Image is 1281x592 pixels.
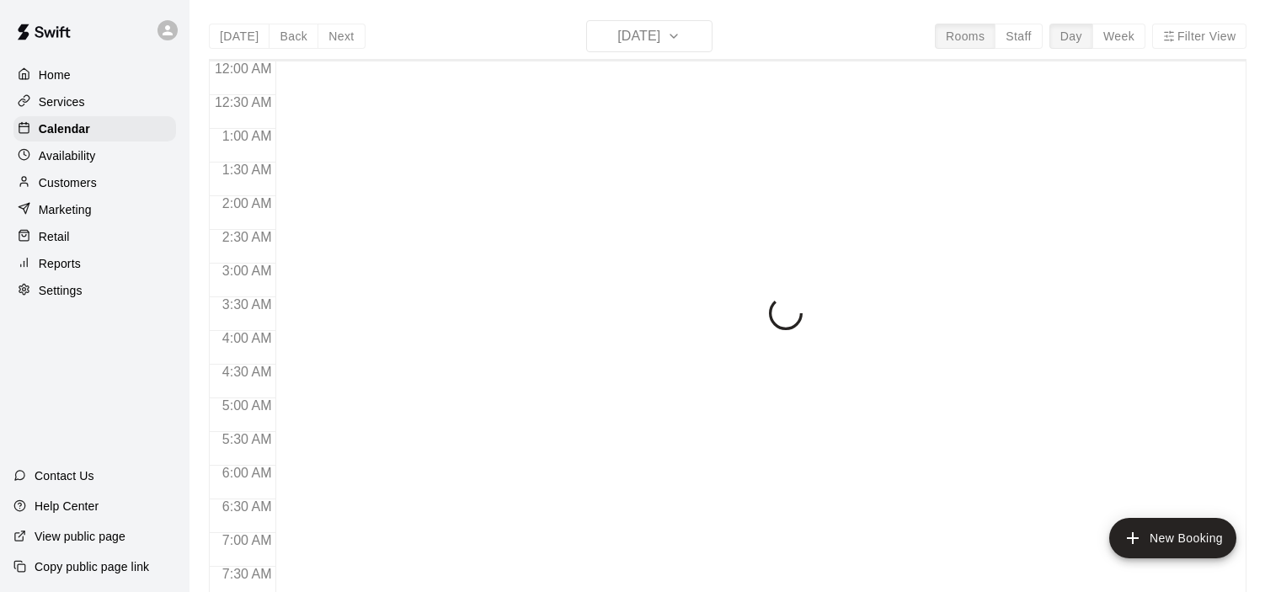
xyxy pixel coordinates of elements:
span: 1:30 AM [218,163,276,177]
span: 3:30 AM [218,297,276,312]
a: Calendar [13,116,176,141]
a: Availability [13,143,176,168]
p: Availability [39,147,96,164]
span: 6:30 AM [218,499,276,514]
span: 4:00 AM [218,331,276,345]
span: 5:30 AM [218,432,276,446]
span: 2:30 AM [218,230,276,244]
span: 3:00 AM [218,264,276,278]
p: Services [39,93,85,110]
span: 1:00 AM [218,129,276,143]
p: View public page [35,528,125,545]
p: Marketing [39,201,92,218]
p: Settings [39,282,83,299]
span: 7:30 AM [218,567,276,581]
p: Retail [39,228,70,245]
p: Copy public page link [35,558,149,575]
a: Reports [13,251,176,276]
button: add [1109,518,1236,558]
p: Customers [39,174,97,191]
span: 2:00 AM [218,196,276,211]
span: 4:30 AM [218,365,276,379]
a: Retail [13,224,176,249]
a: Marketing [13,197,176,222]
span: 12:30 AM [211,95,276,109]
a: Settings [13,278,176,303]
p: Reports [39,255,81,272]
p: Home [39,67,71,83]
p: Calendar [39,120,90,137]
span: 12:00 AM [211,61,276,76]
a: Customers [13,170,176,195]
span: 5:00 AM [218,398,276,413]
a: Home [13,62,176,88]
p: Contact Us [35,467,94,484]
span: 6:00 AM [218,466,276,480]
p: Help Center [35,498,99,515]
span: 7:00 AM [218,533,276,547]
a: Services [13,89,176,115]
